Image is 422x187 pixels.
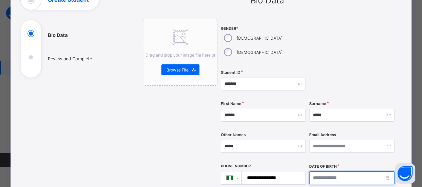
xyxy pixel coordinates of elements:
label: Date of Birth [309,164,337,169]
label: Email Address [309,132,336,137]
label: Phone Number [221,164,251,168]
label: Student ID [221,70,240,75]
label: Other Names [221,132,246,137]
span: Browse File [166,67,189,72]
label: First Name [221,101,241,106]
span: Gender [221,26,306,31]
div: Drag and drop your image file here orBrowse File [143,19,217,86]
button: Open asap [395,163,415,184]
label: [DEMOGRAPHIC_DATA] [237,50,282,55]
label: [DEMOGRAPHIC_DATA] [237,36,282,41]
span: Drag and drop your image file here or [145,53,215,58]
label: Surname [309,101,326,106]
